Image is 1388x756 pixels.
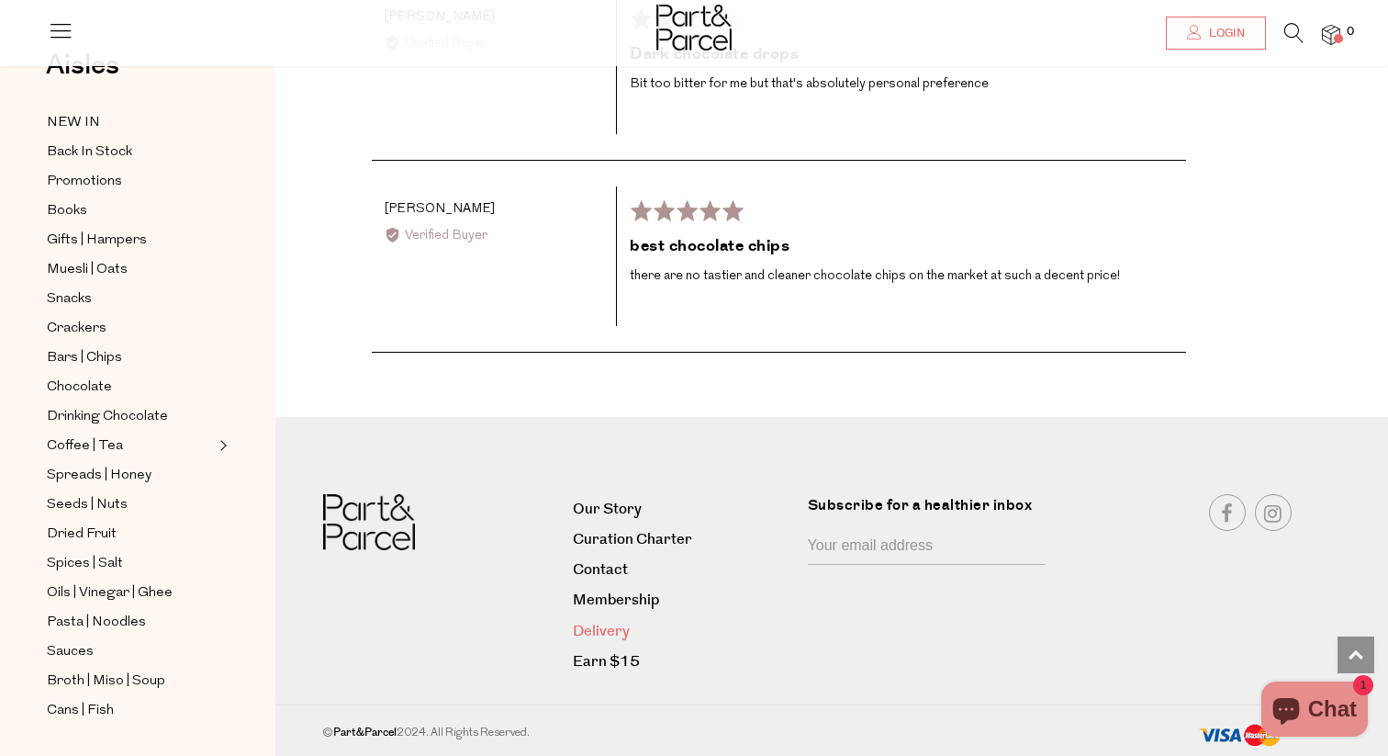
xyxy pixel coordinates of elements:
[47,229,214,252] a: Gifts | Hampers
[47,641,94,663] span: Sauces
[47,346,214,369] a: Bars | Chips
[47,581,214,604] a: Oils | Vinegar | Ghee
[47,230,147,252] span: Gifts | Hampers
[47,200,87,222] span: Books
[47,611,214,634] a: Pasta | Noodles
[47,434,214,457] a: Coffee | Tea
[573,558,794,582] a: Contact
[573,588,794,613] a: Membership
[630,235,1173,258] h2: best chocolate chips
[808,530,1046,565] input: Your email address
[630,265,1173,288] p: there are no tastier and cleaner chocolate chips on the market at such a decent price!
[573,497,794,522] a: Our Story
[47,700,114,722] span: Cans | Fish
[47,376,214,399] a: Chocolate
[47,465,151,487] span: Spreads | Honey
[573,649,794,674] a: Earn $15
[1166,17,1266,50] a: Login
[47,318,106,340] span: Crackers
[385,202,495,216] span: [PERSON_NAME]
[47,141,132,164] span: Back In Stock
[573,527,794,552] a: Curation Charter
[385,226,603,246] div: Verified Buyer
[47,288,214,310] a: Snacks
[47,405,214,428] a: Drinking Chocolate
[47,582,173,604] span: Oils | Vinegar | Ghee
[1342,24,1359,40] span: 0
[47,524,117,546] span: Dried Fruit
[323,724,1073,742] div: © 2024. All Rights Reserved.
[47,317,214,340] a: Crackers
[47,493,214,516] a: Seeds | Nuts
[1322,25,1340,44] a: 0
[573,619,794,644] a: Delivery
[1199,724,1282,748] img: payment-methods.png
[215,434,228,457] button: Expand/Collapse Coffee | Tea
[47,258,214,281] a: Muesli | Oats
[47,671,165,693] span: Broth | Miso | Soup
[656,5,732,51] img: Part&Parcel
[46,51,119,97] a: Aisles
[47,141,214,164] a: Back In Stock
[1256,682,1373,741] inbox-online-store-chat: Shopify online store chat
[630,73,1173,96] p: Bit too bitter for me but that's absolutely personal preference
[47,259,128,281] span: Muesli | Oats
[47,464,214,487] a: Spreads | Honey
[47,347,122,369] span: Bars | Chips
[47,112,100,134] span: NEW IN
[47,435,123,457] span: Coffee | Tea
[47,170,214,193] a: Promotions
[47,171,122,193] span: Promotions
[333,725,397,740] b: Part&Parcel
[47,494,128,516] span: Seeds | Nuts
[47,199,214,222] a: Books
[47,640,214,663] a: Sauces
[47,377,112,399] span: Chocolate
[47,111,214,134] a: NEW IN
[47,523,214,546] a: Dried Fruit
[323,494,415,550] img: Part&Parcel
[47,670,214,693] a: Broth | Miso | Soup
[47,406,168,428] span: Drinking Chocolate
[47,552,214,575] a: Spices | Salt
[47,699,214,722] a: Cans | Fish
[1204,26,1245,41] span: Login
[47,553,123,575] span: Spices | Salt
[47,612,146,634] span: Pasta | Noodles
[808,494,1057,530] label: Subscribe for a healthier inbox
[47,288,92,310] span: Snacks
